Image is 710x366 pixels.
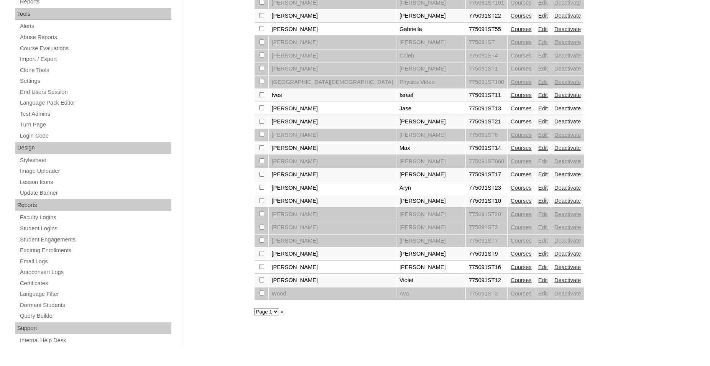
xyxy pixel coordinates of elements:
[511,158,532,164] a: Courses
[538,224,548,230] a: Edit
[511,39,532,45] a: Courses
[269,49,396,62] td: [PERSON_NAME]
[554,132,581,138] a: Deactivate
[19,44,171,53] a: Course Evaluations
[511,264,532,270] a: Courses
[269,62,396,75] td: [PERSON_NAME]
[511,79,532,85] a: Courses
[466,155,507,168] td: 775091ST060
[466,49,507,62] td: 775091ST4
[538,79,548,85] a: Edit
[554,211,581,217] a: Deactivate
[511,211,532,217] a: Courses
[19,54,171,64] a: Import / Export
[511,26,532,32] a: Courses
[511,185,532,191] a: Courses
[466,248,507,261] td: 775091ST9
[19,224,171,233] a: Student Logins
[281,309,284,315] a: »
[19,289,171,299] a: Language Filter
[554,264,581,270] a: Deactivate
[538,277,548,283] a: Edit
[466,221,507,234] td: 775091ST2
[19,156,171,165] a: Stylesheet
[396,182,465,195] td: Aryn
[538,92,548,98] a: Edit
[554,277,581,283] a: Deactivate
[511,224,532,230] a: Courses
[396,274,465,287] td: Violet
[269,142,396,155] td: [PERSON_NAME]
[269,129,396,142] td: [PERSON_NAME]
[554,39,581,45] a: Deactivate
[554,185,581,191] a: Deactivate
[511,53,532,59] a: Courses
[396,261,465,274] td: [PERSON_NAME]
[466,261,507,274] td: 775091ST16
[269,76,396,89] td: [GEOGRAPHIC_DATA][DEMOGRAPHIC_DATA]
[511,171,532,177] a: Courses
[19,311,171,321] a: Query Builder
[466,76,507,89] td: 775091ST100
[396,102,465,115] td: Jase
[466,274,507,287] td: 775091ST12
[554,26,581,32] a: Deactivate
[19,246,171,255] a: Expiring Enrollments
[466,142,507,155] td: 775091ST14
[19,300,171,310] a: Dormant Students
[269,89,396,102] td: Ives
[396,62,465,75] td: [PERSON_NAME]
[466,62,507,75] td: 775091ST1
[15,8,171,20] div: Tools
[538,66,548,72] a: Edit
[511,251,532,257] a: Courses
[466,10,507,23] td: 775091ST22
[538,145,548,151] a: Edit
[19,131,171,141] a: Login Code
[554,251,581,257] a: Deactivate
[396,36,465,49] td: [PERSON_NAME]
[538,118,548,125] a: Edit
[511,92,532,98] a: Courses
[269,182,396,195] td: [PERSON_NAME]
[269,248,396,261] td: [PERSON_NAME]
[466,208,507,221] td: 775091ST20
[554,118,581,125] a: Deactivate
[554,53,581,59] a: Deactivate
[19,98,171,108] a: Language Pack Editor
[554,105,581,112] a: Deactivate
[269,115,396,128] td: [PERSON_NAME]
[538,26,548,32] a: Edit
[511,145,532,151] a: Courses
[554,158,581,164] a: Deactivate
[396,248,465,261] td: [PERSON_NAME]
[269,221,396,234] td: [PERSON_NAME]
[466,36,507,49] td: 775091ST
[466,115,507,128] td: 775091ST21
[554,291,581,297] a: Deactivate
[269,10,396,23] td: [PERSON_NAME]
[511,118,532,125] a: Courses
[511,198,532,204] a: Courses
[396,195,465,208] td: [PERSON_NAME]
[554,171,581,177] a: Deactivate
[396,23,465,36] td: Gabriella
[19,66,171,75] a: Clone Tools
[554,224,581,230] a: Deactivate
[466,195,507,208] td: 775091ST10
[15,142,171,154] div: Design
[19,21,171,31] a: Alerts
[466,89,507,102] td: 775091ST11
[511,291,532,297] a: Courses
[466,129,507,142] td: 775091ST6
[538,39,548,45] a: Edit
[511,277,532,283] a: Courses
[511,66,532,72] a: Courses
[19,166,171,176] a: Image Uploader
[269,274,396,287] td: [PERSON_NAME]
[396,115,465,128] td: [PERSON_NAME]
[466,168,507,181] td: 775091ST17
[396,235,465,248] td: [PERSON_NAME]
[19,109,171,119] a: Test Admins
[269,261,396,274] td: [PERSON_NAME]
